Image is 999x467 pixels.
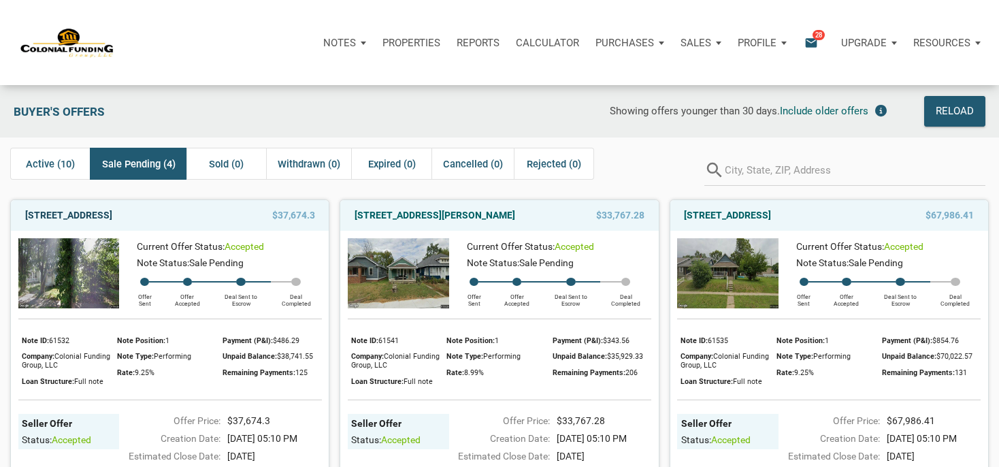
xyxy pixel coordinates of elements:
[794,368,814,377] span: 9.25%
[18,238,120,308] img: 575636
[464,368,484,377] span: 8.99%
[446,336,495,345] span: Note Position:
[519,257,574,268] span: Sale Pending
[882,336,932,345] span: Payment (P&I):
[733,377,762,386] span: Full note
[587,22,672,63] a: Purchases
[708,336,728,345] span: 61535
[495,336,499,345] span: 1
[154,352,191,361] span: Performing
[508,22,587,63] a: Calculator
[610,105,780,117] span: Showing offers younger than 30 days.
[913,37,970,49] p: Resources
[220,449,329,464] div: [DATE]
[448,22,508,63] button: Reports
[165,336,169,345] span: 1
[382,37,440,49] p: Properties
[273,336,299,345] span: $486.29
[596,207,644,223] span: $33,767.28
[776,336,825,345] span: Note Position:
[212,286,271,307] div: Deal Sent to Escrow
[483,352,521,361] span: Performing
[442,414,551,428] div: Offer Price:
[681,352,769,370] span: Colonial Funding Group, LLC
[456,286,493,307] div: Offer Sent
[351,434,381,445] span: Status:
[446,352,483,361] span: Note Type:
[49,336,69,345] span: 61532
[26,156,75,172] span: Active (10)
[681,377,733,386] span: Loan Structure:
[209,156,244,172] span: Sold (0)
[603,336,629,345] span: $343.56
[457,37,499,49] p: Reports
[381,434,421,445] span: accepted
[555,241,594,252] span: accepted
[22,336,49,345] span: Note ID:
[315,22,374,63] button: Notes
[825,336,829,345] span: 1
[681,336,708,345] span: Note ID:
[277,352,313,361] span: $38,741.55
[932,336,959,345] span: $854.76
[368,156,416,172] span: Expired (0)
[137,257,189,268] span: Note Status:
[905,22,989,63] button: Resources
[7,96,302,127] div: Buyer's Offers
[112,432,220,446] div: Creation Date:
[374,22,448,63] a: Properties
[553,336,603,345] span: Payment (P&I):
[431,148,514,180] div: Cancelled (0)
[223,336,273,345] span: Payment (P&I):
[442,432,551,446] div: Creation Date:
[833,22,905,63] button: Upgrade
[870,286,930,307] div: Deal Sent to Escrow
[351,336,378,345] span: Note ID:
[351,352,384,361] span: Company:
[90,148,186,180] div: Sale Pending (4)
[126,286,163,307] div: Offer Sent
[220,432,329,446] div: [DATE] 05:10 PM
[323,37,356,49] p: Notes
[278,156,340,172] span: Withdrawn (0)
[266,148,351,180] div: Withdrawn (0)
[880,414,988,428] div: $67,986.41
[404,377,433,386] span: Full note
[822,286,870,307] div: Offer Accepted
[117,352,154,361] span: Note Type:
[527,156,581,172] span: Rejected (0)
[223,352,277,361] span: Unpaid Balance:
[22,377,74,386] span: Loan Structure:
[600,286,651,307] div: Deal Completed
[137,241,225,252] span: Current Offer Status:
[785,286,822,307] div: Offer Sent
[672,22,730,63] a: Sales
[926,207,974,223] span: $67,986.41
[681,417,775,430] div: Seller Offer
[553,368,625,377] span: Remaining Payments:
[225,241,264,252] span: accepted
[794,22,833,63] button: email28
[295,368,308,377] span: 125
[351,417,445,430] div: Seller Offer
[681,352,713,361] span: Company:
[681,37,711,49] p: Sales
[22,352,110,370] span: Colonial Funding Group, LLC
[223,368,295,377] span: Remaining Payments:
[348,238,449,308] img: 575434
[10,148,90,180] div: Active (10)
[550,449,658,464] div: [DATE]
[112,414,220,428] div: Offer Price:
[446,368,464,377] span: Rate:
[550,414,658,428] div: $33,767.28
[730,22,795,63] button: Profile
[930,286,981,307] div: Deal Completed
[813,29,825,40] span: 28
[813,352,851,361] span: Performing
[442,449,551,464] div: Estimated Close Date:
[52,434,91,445] span: accepted
[704,155,725,186] i: search
[272,207,315,223] span: $37,674.3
